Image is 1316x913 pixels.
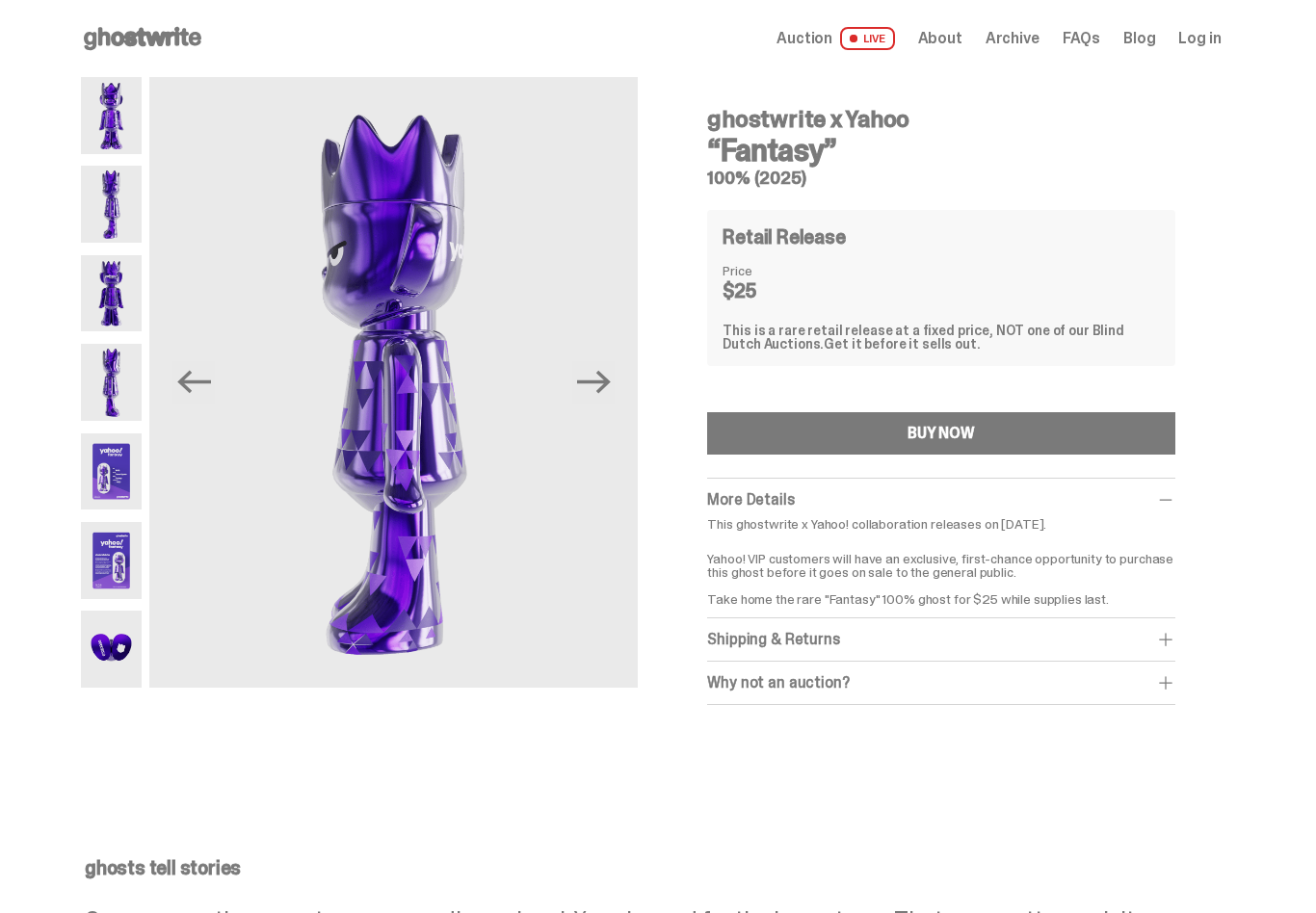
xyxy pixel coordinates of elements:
[81,77,143,154] img: Yahoo-HG---1.png
[824,335,980,352] span: Get it before it sells out.
[172,361,215,404] button: Previous
[723,281,819,300] dd: $25
[149,77,638,688] img: Yahoo-HG---2.png
[776,31,832,46] span: Auction
[840,27,895,50] span: LIVE
[81,522,143,599] img: Yahoo-HG---6.png
[707,412,1174,455] button: BUY NOW
[1063,31,1100,46] a: FAQs
[707,673,1174,692] div: Why not an auction?
[723,227,845,247] h4: Retail Release
[723,324,1159,351] div: This is a rare retail release at a fixed price, NOT one of our Blind Dutch Auctions.
[81,166,143,243] img: Yahoo-HG---2.png
[707,517,1174,531] p: This ghostwrite x Yahoo! collaboration releases on [DATE].
[776,27,894,50] a: Auction LIVE
[81,344,143,421] img: Yahoo-HG---4.png
[1123,31,1155,46] a: Blog
[723,264,819,277] dt: Price
[81,433,143,510] img: Yahoo-HG---5.png
[707,108,1174,131] h4: ghostwrite x Yahoo
[81,611,143,688] img: Yahoo-HG---7.png
[85,858,1217,877] p: ghosts tell stories
[707,489,794,509] span: More Details
[572,361,615,404] button: Next
[707,170,1174,187] h5: 100% (2025)
[707,538,1174,606] p: Yahoo! VIP customers will have an exclusive, first-chance opportunity to purchase this ghost befo...
[1178,31,1221,46] a: Log in
[918,31,962,46] a: About
[707,135,1174,166] h3: “Fantasy”
[908,426,975,441] div: BUY NOW
[986,31,1040,46] a: Archive
[707,630,1174,649] div: Shipping & Returns
[81,255,143,332] img: Yahoo-HG---3.png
